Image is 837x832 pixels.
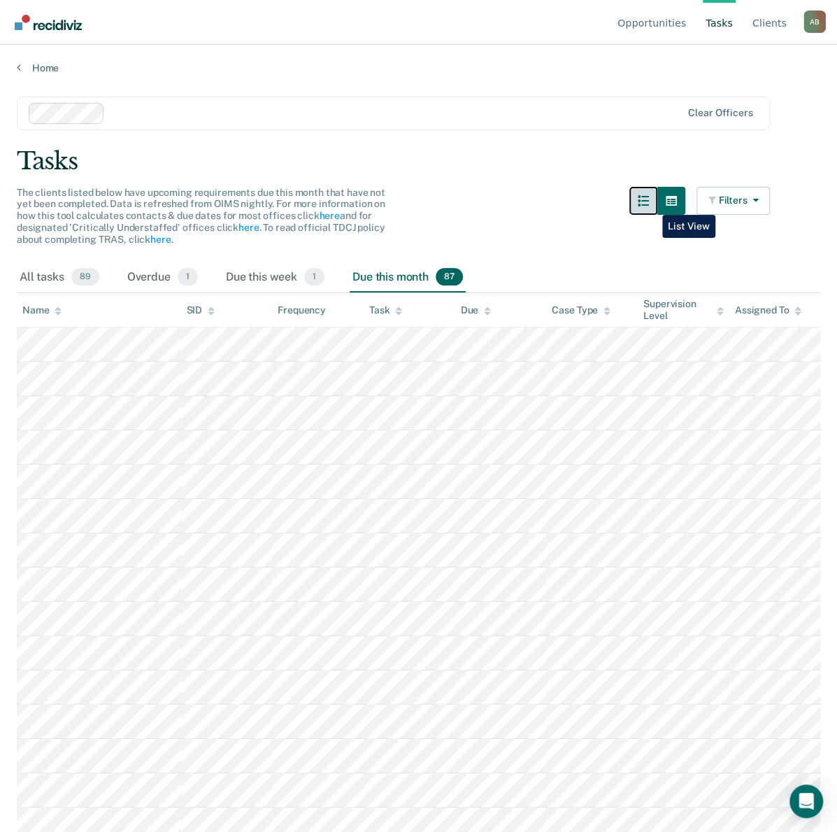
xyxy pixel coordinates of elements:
[150,234,171,245] a: here
[17,147,820,176] div: Tasks
[124,262,201,293] div: Overdue1
[789,784,823,818] div: Open Intercom Messenger
[304,268,324,286] span: 1
[223,262,327,293] div: Due this week1
[22,304,62,316] div: Name
[552,304,610,316] div: Case Type
[688,107,752,119] div: Clear officers
[803,10,826,33] div: A B
[461,304,492,316] div: Due
[17,62,820,74] a: Home
[187,304,215,316] div: SID
[643,298,724,322] div: Supervision Level
[17,262,102,293] div: All tasks89
[803,10,826,33] button: Profile dropdown button
[436,268,463,286] span: 87
[71,268,99,286] span: 89
[350,262,466,293] div: Due this month87
[735,304,801,316] div: Assigned To
[369,304,402,316] div: Task
[17,187,385,245] span: The clients listed below have upcoming requirements due this month that have not yet been complet...
[238,222,259,233] a: here
[278,304,326,316] div: Frequency
[696,187,771,215] button: Filters
[15,15,82,30] img: Recidiviz
[178,268,198,286] span: 1
[319,210,339,221] a: here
